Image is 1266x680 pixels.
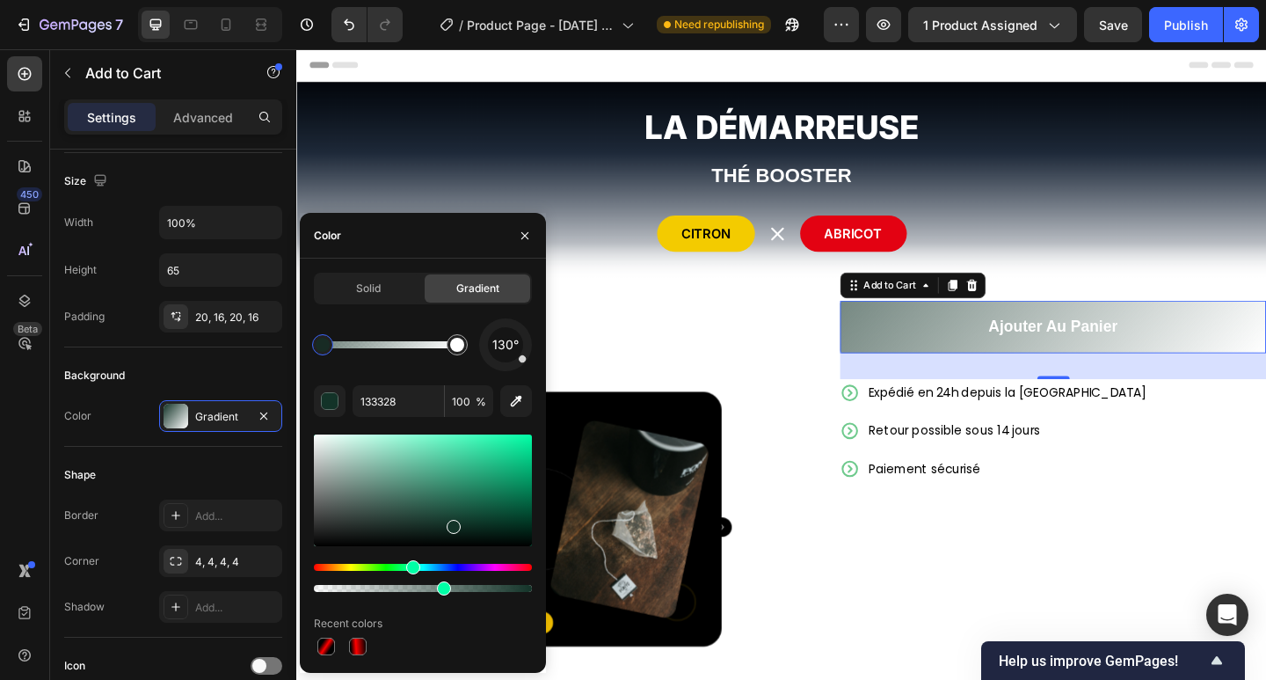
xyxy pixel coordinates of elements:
button: <p>citron</p> [392,181,498,221]
div: Undo/Redo [331,7,403,42]
input: Auto [160,207,281,238]
button: Show survey - Help us improve GemPages! [999,650,1227,671]
div: Shadow [64,599,105,615]
span: / [459,16,463,34]
button: Publish [1149,7,1223,42]
p: 7 [115,14,123,35]
div: Open Intercom Messenger [1206,594,1248,636]
div: Width [64,215,93,230]
div: Border [64,508,98,523]
p: Ajouter au panier [753,291,894,313]
div: Corner [64,553,99,569]
button: Save [1084,7,1142,42]
strong: THÉ BOOSTER [451,126,603,150]
span: Help us improve GemPages! [999,653,1206,669]
span: LA DÉMARREUSE [378,63,677,106]
input: Eg: FFFFFF [353,385,444,417]
p: Settings [87,108,136,127]
div: Publish [1164,16,1208,34]
button: <p>abricot</p> [548,181,664,221]
div: Add to Cart [614,249,678,265]
span: Solid [356,281,381,296]
button: Carousel Next Arrow [453,509,474,530]
div: Size [64,170,111,194]
button: Ajouter au panier [592,274,1055,331]
div: Hue [314,564,532,571]
div: Padding [64,309,105,325]
span: Need republishing [674,17,764,33]
span: Paiement sécurisé [622,447,745,465]
div: 4, 4, 4, 4 [195,554,278,570]
iframe: Design area [296,49,1266,680]
p: Add to Cart [85,62,235,84]
p: Advanced [173,108,233,127]
span: 1 product assigned [923,16,1037,34]
div: Rich Text Editor. Editing area: main [753,291,894,313]
p: abricot [574,188,637,214]
span: Retour possible sous 14 jours [622,406,810,424]
div: Recent colors [314,616,382,632]
span: 130° [492,334,519,355]
div: Add... [195,600,278,616]
button: 1 product assigned [908,7,1077,42]
div: Gradient [195,409,246,425]
div: Shape [64,467,96,483]
span: Expédié en 24h depuis la [GEOGRAPHIC_DATA] [622,364,925,383]
div: Icon [64,658,85,674]
div: Height [64,262,97,278]
span: Product Page - [DATE] 19:51:34 [467,16,615,34]
p: citron [418,188,472,214]
div: Add... [195,508,278,524]
div: 450 [17,187,42,201]
span: % [476,394,486,410]
input: Auto [160,254,281,286]
span: Save [1099,18,1128,33]
div: 20, 16, 20, 16 [195,310,278,325]
div: Background [64,368,125,384]
span: Gradient [456,281,499,296]
div: Color [314,228,341,244]
div: Beta [13,322,42,336]
button: 7 [7,7,131,42]
div: Color [64,408,91,424]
